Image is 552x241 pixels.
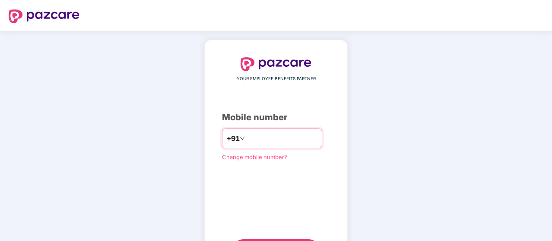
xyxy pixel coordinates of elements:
img: logo [9,9,79,23]
span: +91 [227,133,240,144]
span: down [240,136,245,141]
img: logo [241,57,311,71]
span: YOUR EMPLOYEE BENEFITS PARTNER [237,75,316,82]
div: Mobile number [222,111,330,124]
a: Change mobile number? [222,153,287,160]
